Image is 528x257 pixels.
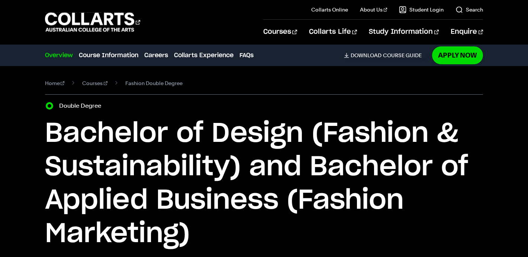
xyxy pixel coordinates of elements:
a: Collarts Online [311,6,348,13]
a: FAQs [239,51,254,60]
a: Study Information [369,20,439,44]
a: Search [455,6,483,13]
div: Go to homepage [45,12,140,33]
h1: Bachelor of Design (Fashion & Sustainability) and Bachelor of Applied Business (Fashion Marketing) [45,117,483,251]
a: Home [45,78,65,88]
span: Fashion Double Degree [125,78,183,88]
a: DownloadCourse Guide [344,52,428,59]
a: Collarts Life [309,20,357,44]
a: About Us [360,6,387,13]
a: Overview [45,51,73,60]
a: Course Information [79,51,138,60]
a: Collarts Experience [174,51,234,60]
a: Courses [82,78,107,88]
label: Double Degree [59,101,106,111]
a: Courses [263,20,297,44]
a: Apply Now [432,46,483,64]
a: Careers [144,51,168,60]
span: Download [351,52,381,59]
a: Student Login [399,6,444,13]
a: Enquire [451,20,483,44]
